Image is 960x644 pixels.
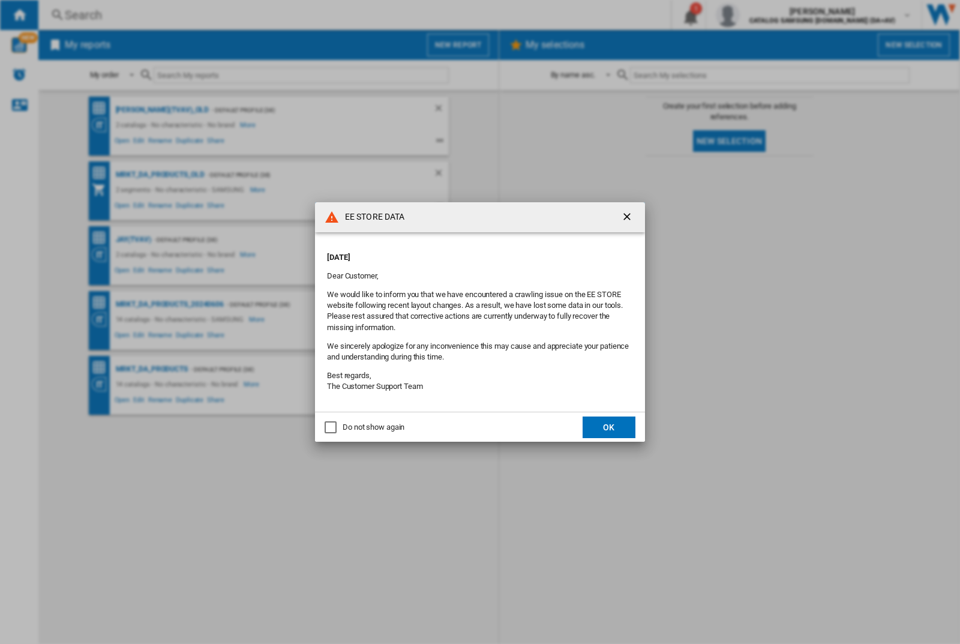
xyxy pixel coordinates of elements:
button: OK [583,417,635,438]
ng-md-icon: getI18NText('BUTTONS.CLOSE_DIALOG') [621,211,635,225]
p: Best regards, The Customer Support Team [327,370,633,392]
p: We would like to inform you that we have encountered a crawling issue on the EE STORE website fol... [327,289,633,333]
p: We sincerely apologize for any inconvenience this may cause and appreciate your patience and unde... [327,341,633,363]
button: getI18NText('BUTTONS.CLOSE_DIALOG') [616,205,640,229]
p: Dear Customer, [327,271,633,281]
div: Do not show again [343,422,404,433]
strong: [DATE] [327,253,350,262]
md-checkbox: Do not show again [325,422,404,433]
h4: EE STORE DATA [339,211,404,223]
